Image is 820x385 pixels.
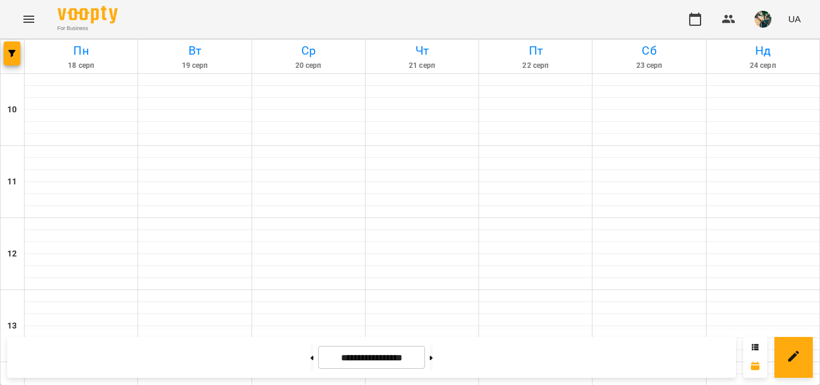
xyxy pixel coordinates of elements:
img: Voopty Logo [58,6,118,23]
h6: 23 серп [594,60,704,71]
h6: Нд [708,41,818,60]
button: UA [783,8,806,30]
img: f2c70d977d5f3d854725443aa1abbf76.jpg [755,11,771,28]
button: Menu [14,5,43,34]
span: UA [788,13,801,25]
h6: 24 серп [708,60,818,71]
h6: 21 серп [367,60,477,71]
h6: 20 серп [254,60,363,71]
h6: Пн [26,41,136,60]
h6: Ср [254,41,363,60]
h6: 11 [7,175,17,189]
h6: Сб [594,41,704,60]
span: For Business [58,25,118,32]
h6: 13 [7,320,17,333]
h6: 19 серп [140,60,249,71]
h6: 10 [7,103,17,117]
h6: 18 серп [26,60,136,71]
h6: Вт [140,41,249,60]
h6: Пт [481,41,590,60]
h6: 12 [7,247,17,261]
h6: Чт [367,41,477,60]
h6: 22 серп [481,60,590,71]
